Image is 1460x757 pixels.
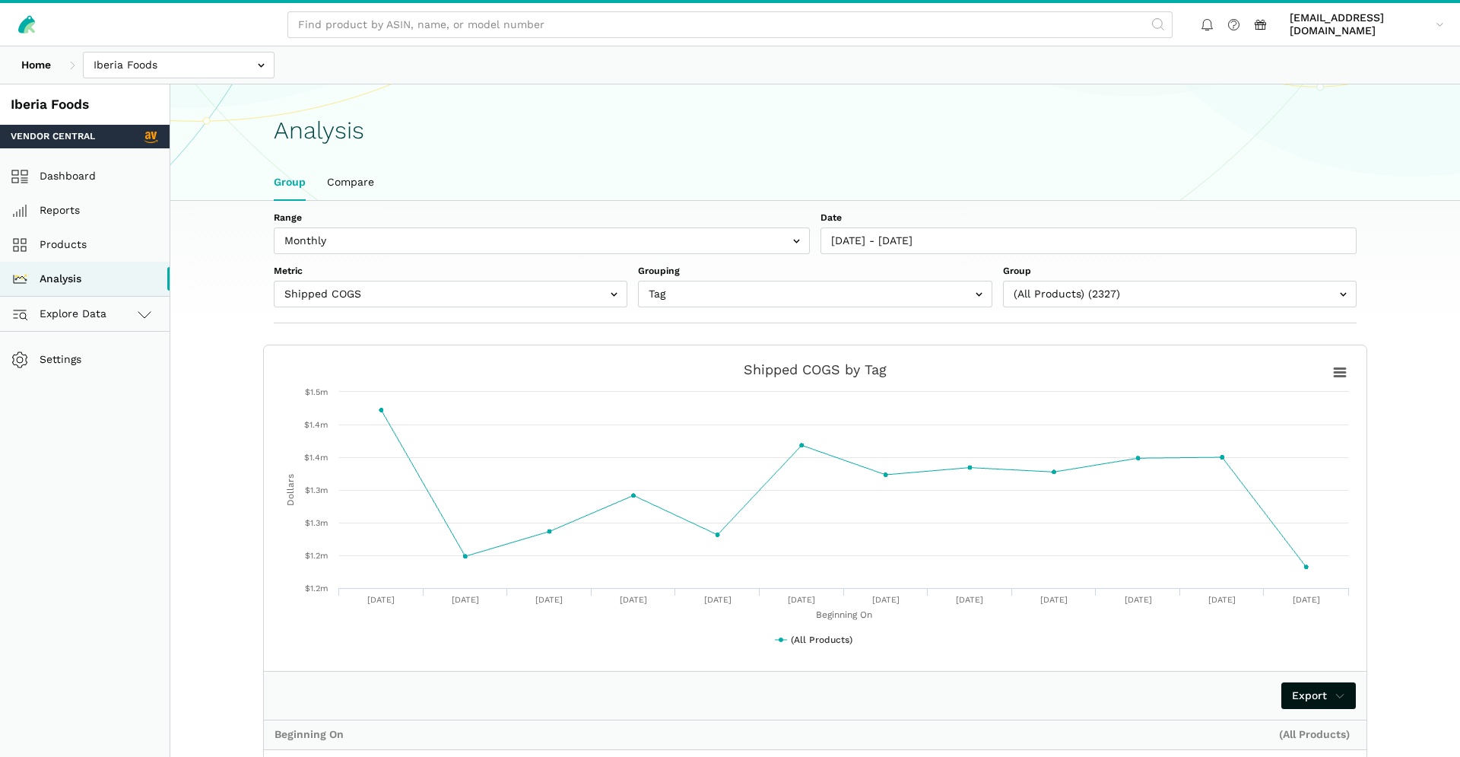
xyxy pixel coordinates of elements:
[1293,595,1320,605] text: [DATE]
[16,305,106,323] span: Explore Data
[285,474,296,506] tspan: Dollars
[274,265,627,278] label: Metric
[1040,595,1068,605] text: [DATE]
[638,265,992,278] label: Grouping
[305,387,328,397] text: $1.5m
[704,595,732,605] text: [DATE]
[872,595,900,605] text: [DATE]
[287,11,1173,38] input: Find product by ASIN, name, or model number
[638,281,992,307] input: Tag
[535,595,563,605] text: [DATE]
[305,518,328,528] text: $1.3m
[264,720,1268,750] th: Beginning On
[1125,595,1152,605] text: [DATE]
[1268,720,1366,750] th: (All Products)
[367,595,395,605] text: [DATE]
[452,595,479,605] text: [DATE]
[316,165,385,200] a: Compare
[305,584,328,593] text: $1.2m
[1208,595,1236,605] text: [DATE]
[274,227,810,254] input: Monthly
[956,595,983,605] text: [DATE]
[1281,682,1357,709] a: Export
[274,281,627,307] input: Shipped COGS
[83,52,275,78] input: Iberia Foods
[788,595,815,605] text: [DATE]
[1003,281,1357,307] input: (All Products) (2327)
[820,212,1357,225] label: Date
[11,95,159,114] div: Iberia Foods
[744,361,887,377] tspan: Shipped COGS by Tag
[274,117,1357,144] h1: Analysis
[304,453,328,463] text: $1.4m
[1292,688,1346,704] span: Export
[1290,11,1430,38] span: [EMAIL_ADDRESS][DOMAIN_NAME]
[816,609,872,620] tspan: Beginning On
[1003,265,1357,278] label: Group
[620,595,647,605] text: [DATE]
[11,130,95,144] span: Vendor Central
[274,212,810,225] label: Range
[304,420,328,430] text: $1.4m
[791,635,852,645] tspan: (All Products)
[305,485,328,495] text: $1.3m
[1284,8,1449,40] a: [EMAIL_ADDRESS][DOMAIN_NAME]
[11,52,62,78] a: Home
[263,165,316,200] a: Group
[305,551,328,561] text: $1.2m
